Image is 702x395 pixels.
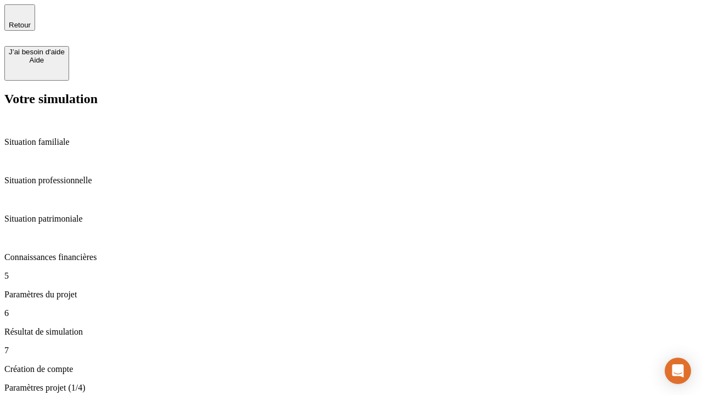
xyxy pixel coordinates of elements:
p: 5 [4,271,698,281]
span: Retour [9,21,31,29]
p: Création de compte [4,364,698,374]
button: J’ai besoin d'aideAide [4,46,69,81]
div: Open Intercom Messenger [665,358,691,384]
h2: Votre simulation [4,92,698,106]
p: 6 [4,308,698,318]
p: 7 [4,346,698,356]
div: Aide [9,56,65,64]
button: Retour [4,4,35,31]
p: Connaissances financières [4,252,698,262]
p: Paramètres projet (1/4) [4,383,698,393]
div: J’ai besoin d'aide [9,48,65,56]
p: Paramètres du projet [4,290,698,300]
p: Situation familiale [4,137,698,147]
p: Situation patrimoniale [4,214,698,224]
p: Résultat de simulation [4,327,698,337]
p: Situation professionnelle [4,176,698,185]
